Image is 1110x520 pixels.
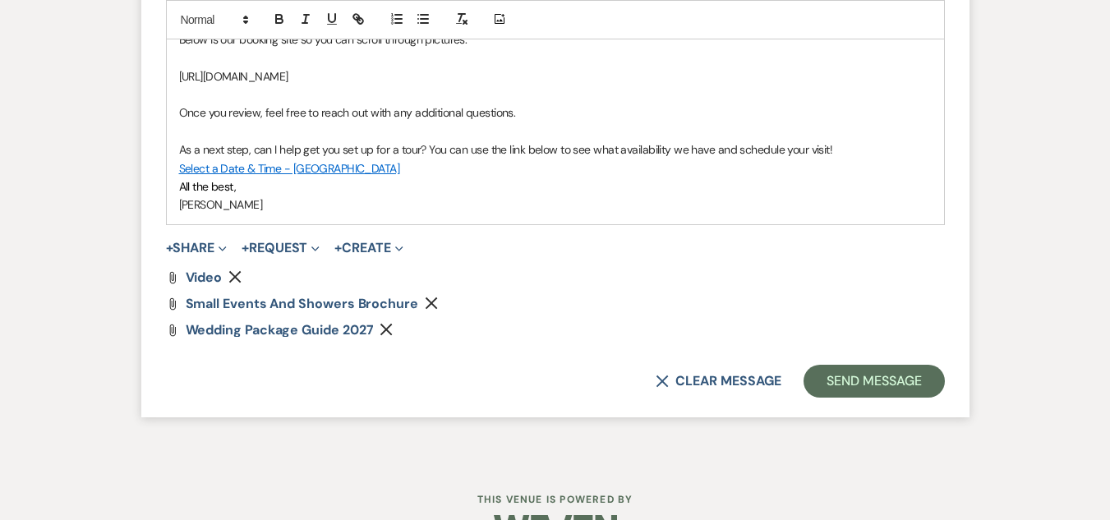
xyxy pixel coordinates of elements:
a: Wedding Package Guide 2027 [186,324,374,337]
span: + [242,242,249,255]
span: + [334,242,342,255]
p: [PERSON_NAME] [179,196,932,214]
a: Select a Date & Time - [GEOGRAPHIC_DATA] [179,161,400,176]
button: Create [334,242,403,255]
button: Request [242,242,320,255]
span: Video [186,269,223,286]
button: Share [166,242,228,255]
a: Video [186,271,223,284]
span: As a next step, can I help get you set up for a tour? You can use the link below to see what avai... [179,142,833,157]
span: Once you review, feel free to reach out with any additional questions. [179,105,516,120]
span: Small Events and Showers Brochure [186,295,418,312]
span: All the best, [179,179,237,194]
span: + [166,242,173,255]
a: Small Events and Showers Brochure [186,297,418,311]
span: Wedding Package Guide 2027 [186,321,374,338]
span: Below is our booking site so you can scroll through pictures. [179,32,467,47]
button: Send Message [804,365,944,398]
button: Clear message [656,375,781,388]
span: [URL][DOMAIN_NAME] [179,69,288,84]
